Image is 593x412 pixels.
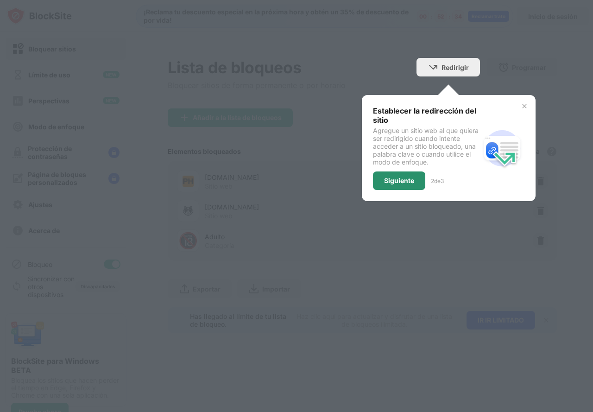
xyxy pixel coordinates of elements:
[480,126,524,171] img: redirect.svg
[384,177,414,184] font: Siguiente
[441,177,444,184] font: 3
[373,106,476,125] font: Establecer la redirección del sitio
[521,102,528,110] img: x-button.svg
[373,127,479,166] font: Agregue un sitio web al que quiera ser redirigido cuando intente acceder a un sitio bloqueado, un...
[434,177,441,184] font: de
[431,177,434,184] font: 2
[442,63,469,71] font: Redirigir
